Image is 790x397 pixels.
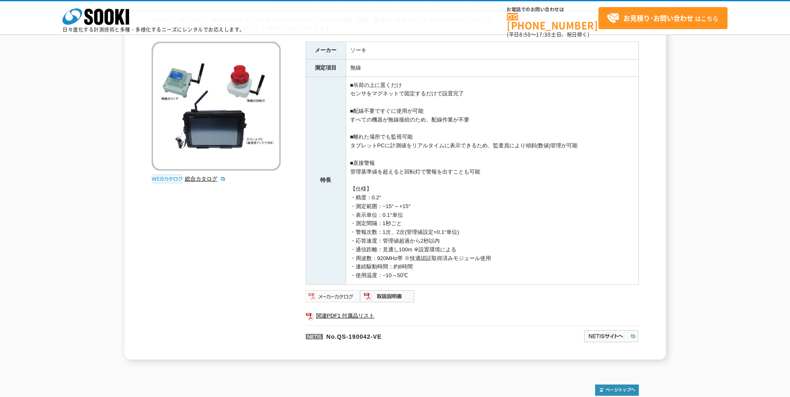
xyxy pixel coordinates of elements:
a: メーカーカタログ [306,295,360,301]
span: 8:50 [519,31,531,38]
span: 17:30 [536,31,551,38]
a: 総合カタログ [185,176,226,182]
a: 関連PDF1 付属品リスト [306,310,639,321]
img: トップページへ [595,385,639,396]
img: メーカーカタログ [306,290,360,303]
strong: お見積り･お問い合わせ [623,13,693,23]
th: メーカー [306,42,346,59]
span: (平日 ～ 土日、祝日除く) [507,31,589,38]
th: 特長 [306,77,346,284]
a: [PHONE_NUMBER] [507,13,598,30]
th: 測定項目 [306,59,346,77]
p: 日々進化する計測技術と多種・多様化するニーズにレンタルでお応えします。 [62,27,245,32]
p: No.QS-190042-VE [306,325,503,345]
td: ■吊荷の上に置くだけ センサをマグネットで固定するだけで設置完了 ■配線不要ですぐに使用が可能 すべての機器が無線接続のため、配線作業が不要 ■離れた場所でも監視可能 タブレットPCに計測値をリ... [346,77,638,284]
a: 取扱説明書 [360,295,415,301]
img: NETISサイトへ [583,330,639,343]
td: 無線 [346,59,638,77]
a: お見積り･お問い合わせはこちら [598,7,728,29]
img: webカタログ [152,175,183,183]
td: ソーキ [346,42,638,59]
span: はこちら [607,12,718,25]
img: 取扱説明書 [360,290,415,303]
img: リアルタイム傾斜（吊荷・重機等）監視システム SOK-S200 [152,42,281,171]
span: お電話でのお問い合わせは [507,7,598,12]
